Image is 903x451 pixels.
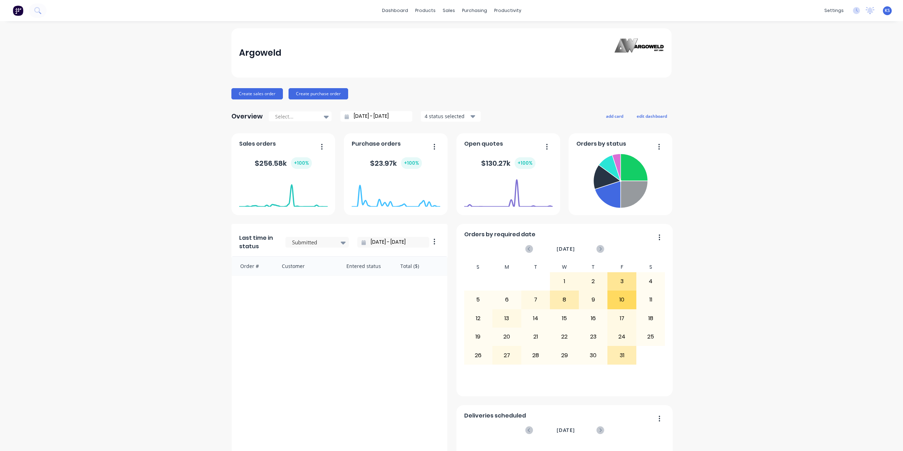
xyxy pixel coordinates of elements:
[401,157,422,169] div: + 100 %
[522,328,550,346] div: 21
[421,111,481,122] button: 4 status selected
[636,262,665,272] div: S
[637,291,665,309] div: 11
[13,5,23,16] img: Factory
[550,262,579,272] div: W
[579,310,607,327] div: 16
[459,5,491,16] div: purchasing
[425,112,469,120] div: 4 status selected
[464,262,493,272] div: S
[608,328,636,346] div: 24
[439,5,459,16] div: sales
[608,273,636,290] div: 3
[637,310,665,327] div: 18
[515,157,535,169] div: + 100 %
[614,38,664,68] img: Argoweld
[291,157,312,169] div: + 100 %
[493,346,521,364] div: 27
[550,310,578,327] div: 15
[579,346,607,364] div: 30
[579,291,607,309] div: 9
[464,412,526,420] span: Deliveries scheduled
[522,291,550,309] div: 7
[632,111,672,121] button: edit dashboard
[232,257,275,275] div: Order #
[464,328,492,346] div: 19
[412,5,439,16] div: products
[521,262,550,272] div: T
[608,291,636,309] div: 10
[522,346,550,364] div: 28
[231,109,263,123] div: Overview
[557,426,575,434] span: [DATE]
[378,5,412,16] a: dashboard
[522,310,550,327] div: 14
[550,328,578,346] div: 22
[393,257,447,275] div: Total ($)
[608,310,636,327] div: 17
[366,237,426,248] input: Filter by date
[231,88,283,99] button: Create sales order
[576,140,626,148] span: Orders by status
[557,245,575,253] span: [DATE]
[464,140,503,148] span: Open quotes
[239,140,276,148] span: Sales orders
[821,5,847,16] div: settings
[464,310,492,327] div: 12
[352,140,401,148] span: Purchase orders
[579,273,607,290] div: 2
[579,262,608,272] div: T
[255,157,312,169] div: $ 256.58k
[493,291,521,309] div: 6
[637,328,665,346] div: 25
[637,273,665,290] div: 4
[601,111,628,121] button: add card
[492,262,521,272] div: M
[608,346,636,364] div: 31
[550,346,578,364] div: 29
[493,310,521,327] div: 13
[275,257,339,275] div: Customer
[239,46,281,60] div: Argoweld
[491,5,525,16] div: productivity
[339,257,393,275] div: Entered status
[493,328,521,346] div: 20
[579,328,607,346] div: 23
[607,262,636,272] div: F
[550,273,578,290] div: 1
[464,346,492,364] div: 26
[550,291,578,309] div: 8
[289,88,348,99] button: Create purchase order
[885,7,890,14] span: KS
[481,157,535,169] div: $ 130.27k
[239,234,277,251] span: Last time in status
[370,157,422,169] div: $ 23.97k
[464,291,492,309] div: 5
